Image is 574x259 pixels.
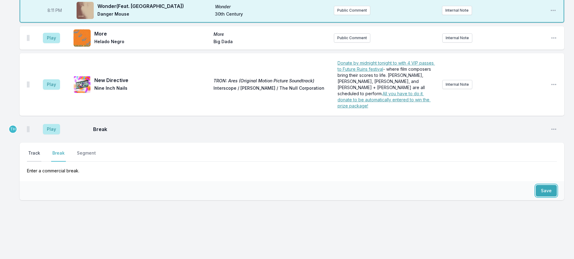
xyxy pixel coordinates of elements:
[27,126,29,132] img: Drag Handle
[94,77,210,84] span: New Directive
[442,6,472,15] button: Internal Note
[338,60,435,72] a: Donate by midnight tonight to with 4 VIP passes to Future Ruins festival
[9,125,17,133] p: Travis Holcombe
[93,126,546,133] span: Break
[215,4,329,10] span: Wonder
[27,81,29,88] img: Drag Handle
[338,91,431,108] a: All you have to do it donate to be automatically entered to win the prize package!
[215,11,329,18] span: 30th Century
[338,66,432,96] span: - where film composers bring their scores to life. [PERSON_NAME], [PERSON_NAME], [PERSON_NAME], a...
[94,30,210,37] span: More
[94,39,210,46] span: Helado Negro
[551,35,557,41] button: Open playlist item options
[536,185,557,197] button: Save
[334,6,370,15] button: Public Comment
[51,150,66,162] button: Break
[47,7,62,13] span: Timestamp
[27,150,41,162] button: Track
[551,81,557,88] button: Open playlist item options
[27,35,29,41] img: Drag Handle
[213,31,329,37] span: More
[442,33,472,43] button: Internal Note
[77,2,94,19] img: Wonder
[97,2,211,10] span: Wonder (Feat. [GEOGRAPHIC_DATA])
[94,85,210,92] span: Nine Inch Nails
[43,124,60,134] button: Play
[551,126,557,132] button: Open playlist item options
[334,33,370,43] button: Public Comment
[43,33,60,43] button: Play
[550,7,556,13] button: Open playlist item options
[213,78,329,84] span: TRON: Ares (Original Motion Picture Soundtrack)
[442,80,472,89] button: Internal Note
[213,39,329,46] span: Big Dada
[76,150,97,162] button: Segment
[213,85,329,92] span: Interscope / [PERSON_NAME] / The Null Corporation
[43,79,60,90] button: Play
[97,11,211,18] span: Danger Mouse
[74,76,91,93] img: TRON: Ares (Original Motion Picture Soundtrack)
[27,162,557,174] p: Enter a commercial break.
[74,29,91,47] img: More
